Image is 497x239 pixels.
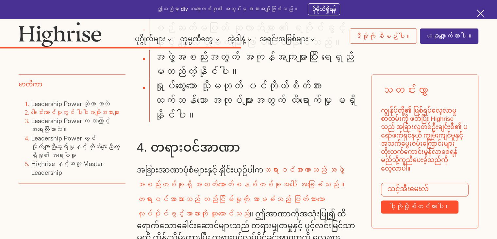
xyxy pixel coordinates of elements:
a: ပိုမိုသိရှိရန် [308,3,340,15]
font: မာတိကာ [19,79,42,92]
div: ကုမ္ပဏီတွေ [180,36,221,44]
a: ယခုလျှောက်ထားပါ။ [420,28,478,44]
div: အဲ့ဒါနဲ့ [227,36,253,44]
input: သင့်အီးမေးလ် [381,183,469,197]
font: ပိုမိုသိရှိရန် [312,4,336,15]
font: အခြားအာဏာပုံစံများနှင့် နှိုင်းယှဉ်ပါက [137,162,263,179]
font: အဖွဲ့အစည်းအတွက် အကုန်အကျများပြီး ရေရှည်မတည်တံ့နိုင်ပါ။ [154,48,354,80]
font: ဤသည်မှာ div ဘလော့တစ်ခု၏ အတွင်းမှ စာသားအချို့ဖြစ်သည်။ [157,7,299,12]
a: ဒီမိုကို စီစဉ်ပါ။ [350,28,417,44]
a: Highrise နှင့်အတူ Master Leadership [31,159,103,177]
div: ပုဂ္ဂိုလ်များ [135,36,174,44]
a: Leadership Power ဆိုတာ ဘာလဲ [31,99,110,108]
font: 4. တရားဝင်အာဏာ [137,135,240,162]
font: ကုမ္ပဏီတွေ [180,32,213,47]
input: ငါ့ကိုပို့စ်တင်ထားပါ။ [381,201,459,214]
font: ဒီမိုကို စီစဉ်ပါ။ [355,31,412,41]
font: ရှုပ်ထွေးသော သို့မဟုတ် ပင်ကိုယ်စိတ်အားထက်သန်သော အလုပ်များအတွက် ထိရောက်မှု မရှိနိုင်ပါ။ [154,77,356,123]
font: ယခုလျှောက်ထားပါ။ [425,30,473,41]
a: Leadership Power က ဘာကြောင့် အရေးကြီးတာလဲ။ [31,116,110,134]
font: ပုဂ္ဂိုလ်များ [135,32,165,47]
font: အဲ့ဒါနဲ့ [227,32,245,47]
img: Highrise လိုဂို [19,22,102,47]
form: Modal Form [381,183,469,214]
font: အရင်းအမြစ်များ [259,32,308,47]
font: သတင်းလွှာ [381,85,428,97]
a: Leadership Power တွင် လိုက်လျောညီထွေရှိမှုနှင့် လိုက်လျောညီထွေရှိမှု၏ အရေးပါမှု [31,133,120,160]
font: ကျွန်ုပ်တို့၏ ဖြစ်ရပ်လေ့လာမှုစာတမ်းကို ဖတ်ပြီး Highrise သည် အခြားလူတစ်ဦးချင်းစီ၏ ပရော်ဖက်ရှင်နယ် ... [381,105,468,176]
div: အရင်းအမြစ်များ [259,36,316,44]
img: ကြက်ခြေခတ်ပုံလေး [477,9,484,17]
a: ခေါင်းဆောင်မှုတွင် ပါဝါအမျိုးအစားများ [31,108,120,117]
